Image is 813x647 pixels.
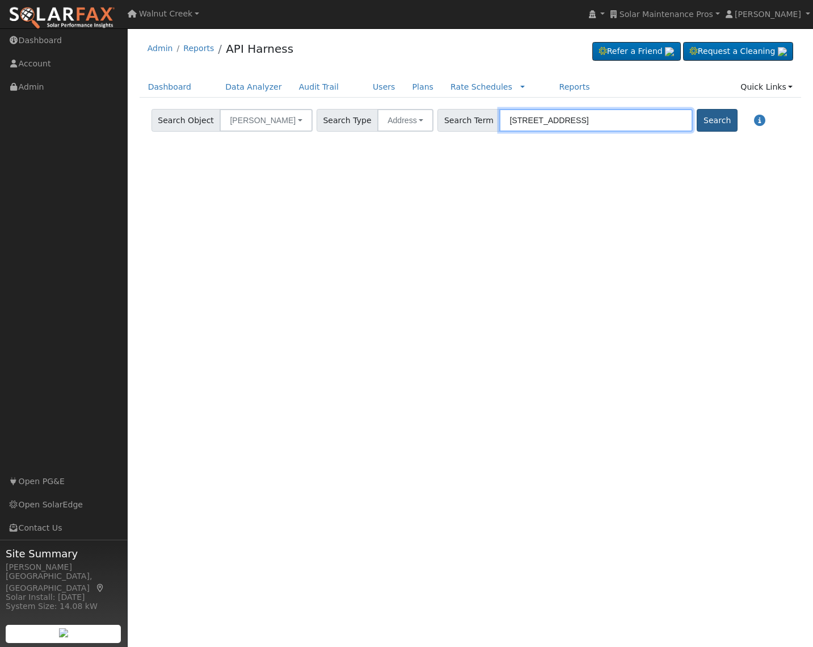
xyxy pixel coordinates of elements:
[450,82,512,91] a: Rate Schedules
[592,42,681,61] a: Refer a Friend
[6,600,121,612] div: System Size: 14.08 kW
[404,77,442,98] a: Plans
[9,6,115,30] img: SolarFax
[140,77,200,98] a: Dashboard
[377,109,433,132] button: Address
[6,591,121,603] div: Solar Install: [DATE]
[317,109,378,132] span: Search Type
[183,44,214,53] a: Reports
[226,42,293,56] a: API Harness
[437,109,500,132] span: Search Term
[364,77,404,98] a: Users
[95,583,106,593] a: Map
[735,10,801,19] span: [PERSON_NAME]
[6,546,121,561] span: Site Summary
[220,109,312,132] button: [PERSON_NAME]
[778,47,787,56] img: retrieve
[6,570,121,594] div: [GEOGRAPHIC_DATA], [GEOGRAPHIC_DATA]
[6,561,121,573] div: [PERSON_NAME]
[620,10,713,19] span: Solar Maintenance Pros
[148,44,173,53] a: Admin
[139,9,192,18] span: Walnut Creek
[550,77,598,98] a: Reports
[217,77,290,98] a: Data Analyzer
[665,47,674,56] img: retrieve
[59,628,68,637] img: retrieve
[290,77,347,98] a: Audit Trail
[151,109,221,132] span: Search Object
[732,77,801,98] a: Quick Links
[683,42,793,61] a: Request a Cleaning
[697,109,737,132] button: Search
